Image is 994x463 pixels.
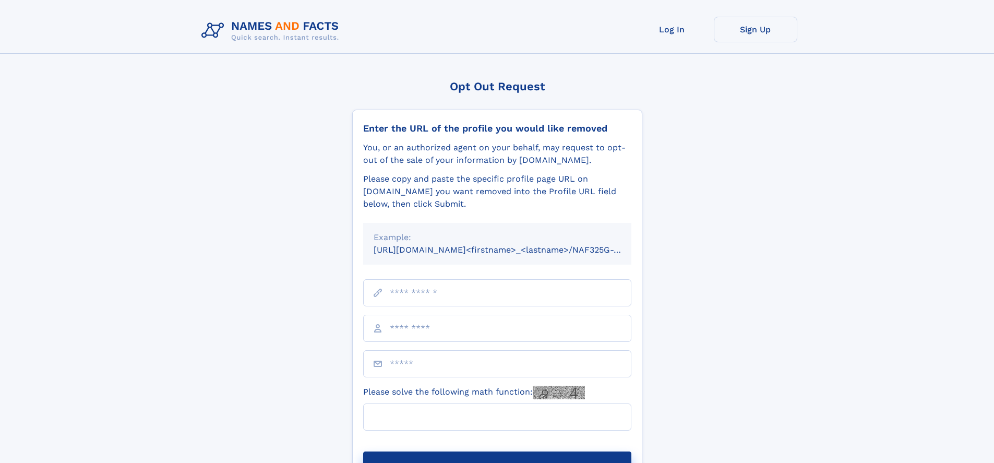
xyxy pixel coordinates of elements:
[374,245,651,255] small: [URL][DOMAIN_NAME]<firstname>_<lastname>/NAF325G-xxxxxxxx
[374,231,621,244] div: Example:
[363,123,631,134] div: Enter the URL of the profile you would like removed
[363,386,585,399] label: Please solve the following math function:
[363,173,631,210] div: Please copy and paste the specific profile page URL on [DOMAIN_NAME] you want removed into the Pr...
[352,80,642,93] div: Opt Out Request
[363,141,631,167] div: You, or an authorized agent on your behalf, may request to opt-out of the sale of your informatio...
[197,17,348,45] img: Logo Names and Facts
[714,17,797,42] a: Sign Up
[630,17,714,42] a: Log In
